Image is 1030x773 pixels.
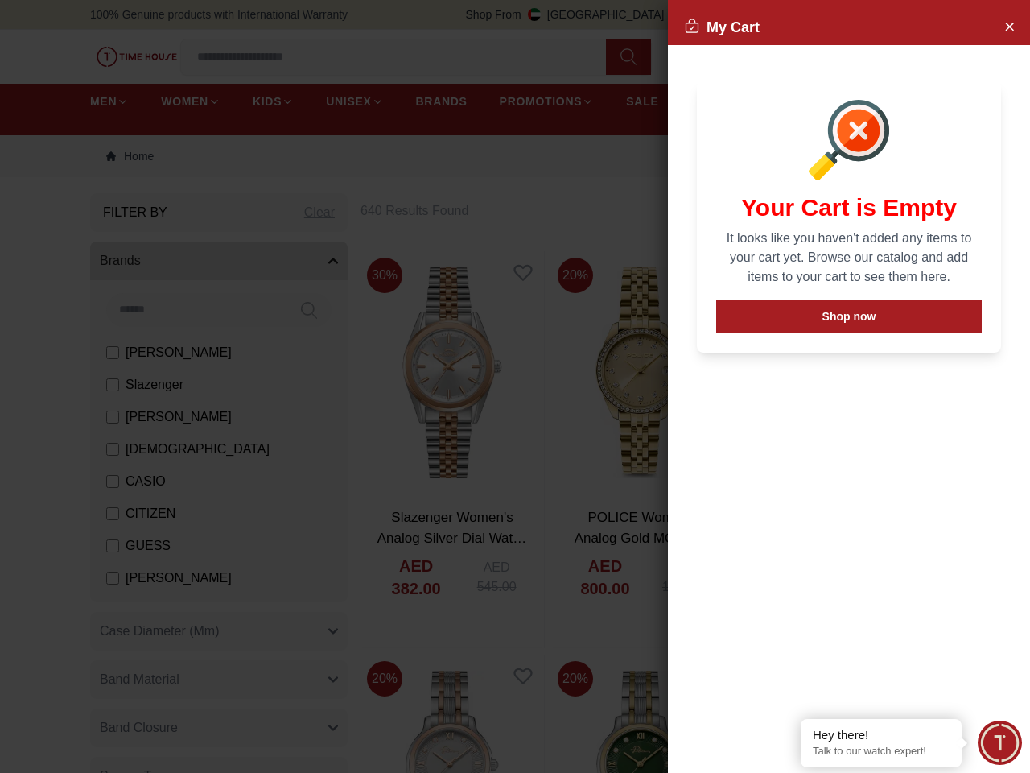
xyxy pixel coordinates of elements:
div: Hey there! [813,727,950,743]
p: Talk to our watch expert! [813,745,950,759]
button: Shop now [716,300,982,333]
p: It looks like you haven't added any items to your cart yet. Browse our catalog and add items to y... [716,229,982,287]
h1: Your Cart is Empty [716,193,982,222]
div: Chat Widget [978,721,1022,765]
h2: My Cart [684,16,760,39]
button: Close Account [996,13,1022,39]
